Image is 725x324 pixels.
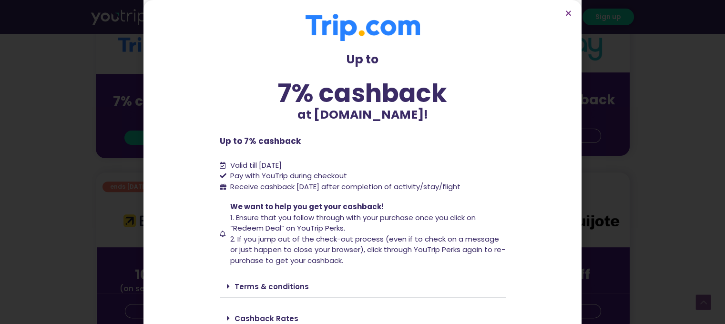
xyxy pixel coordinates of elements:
[235,282,309,292] a: Terms & conditions
[230,234,505,265] span: 2. If you jump out of the check-out process (even if to check on a message or just happen to clos...
[220,275,506,298] div: Terms & conditions
[220,135,301,147] b: Up to 7% cashback
[228,171,347,182] span: Pay with YouTrip during checkout
[220,81,506,106] div: 7% cashback
[230,160,282,170] span: Valid till [DATE]
[565,10,572,17] a: Close
[220,51,506,69] p: Up to
[230,182,460,192] span: Receive cashback [DATE] after completion of activity/stay/flight
[220,106,506,124] p: at [DOMAIN_NAME]!
[230,213,476,233] span: 1. Ensure that you follow through with your purchase once you click on “Redeem Deal” on YouTrip P...
[235,314,298,324] a: Cashback Rates
[230,202,384,212] span: We want to help you get your cashback!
